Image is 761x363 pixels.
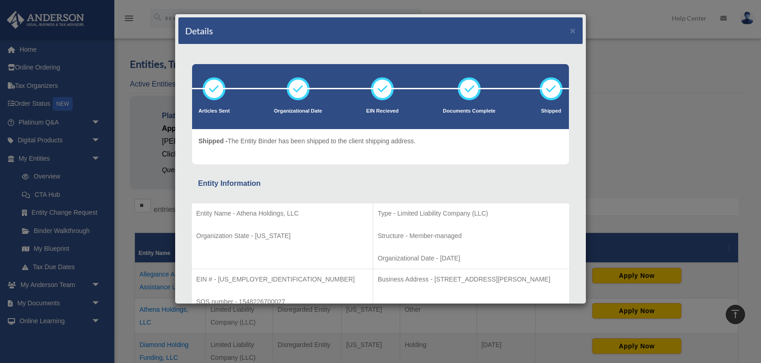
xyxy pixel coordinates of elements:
[185,24,213,37] h4: Details
[378,274,565,285] p: Business Address - [STREET_ADDRESS][PERSON_NAME]
[443,107,495,116] p: Documents Complete
[196,296,368,308] p: SOS number - 1548226700027
[196,274,368,285] p: EIN # - [US_EMPLOYER_IDENTIFICATION_NUMBER]
[198,137,228,145] span: Shipped -
[378,208,565,219] p: Type - Limited Liability Company (LLC)
[198,107,230,116] p: Articles Sent
[378,253,565,264] p: Organizational Date - [DATE]
[196,208,368,219] p: Entity Name - Athena Holdings, LLC
[198,177,563,190] div: Entity Information
[274,107,322,116] p: Organizational Date
[198,135,416,147] p: The Entity Binder has been shipped to the client shipping address.
[570,26,576,35] button: ×
[366,107,399,116] p: EIN Recieved
[378,230,565,242] p: Structure - Member-managed
[540,107,563,116] p: Shipped
[196,230,368,242] p: Organization State - [US_STATE]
